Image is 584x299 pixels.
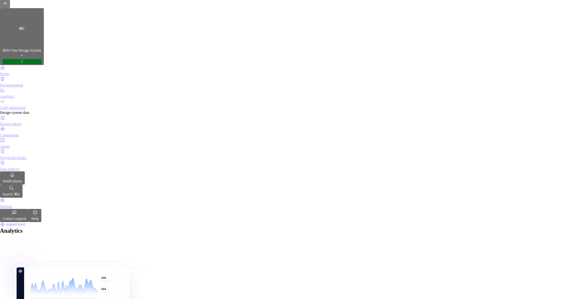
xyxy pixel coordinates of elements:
div: Search ⌘K [3,192,20,197]
div: J [3,59,41,64]
div: BU [3,9,41,48]
div: Notifications [3,179,22,184]
div: BDO One Design System [3,48,41,53]
div: Help [31,216,39,221]
button: Help [29,209,41,222]
div: Contact support [3,216,26,221]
